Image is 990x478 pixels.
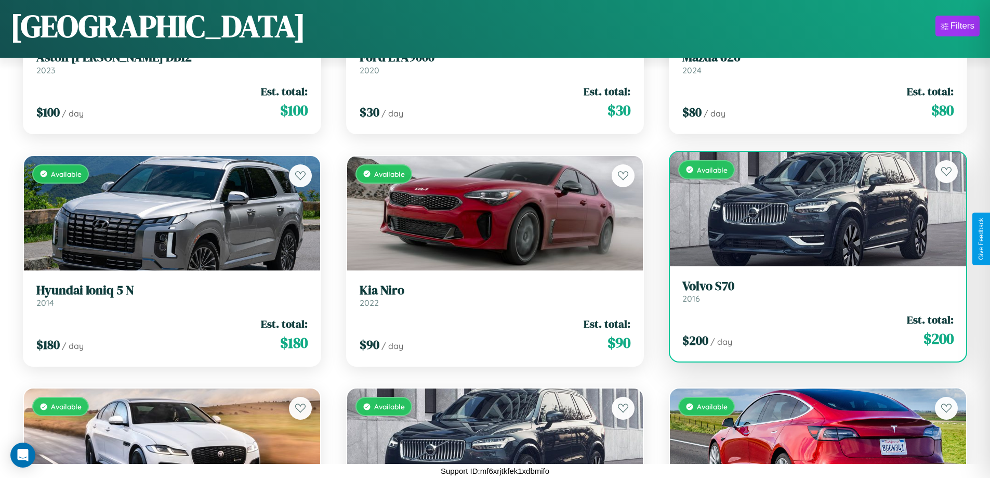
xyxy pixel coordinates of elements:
[697,402,728,411] span: Available
[360,283,631,298] h3: Kia Niro
[261,84,308,99] span: Est. total:
[360,336,379,353] span: $ 90
[682,332,708,349] span: $ 200
[36,283,308,308] a: Hyundai Ioniq 5 N2014
[51,402,82,411] span: Available
[360,298,379,308] span: 2022
[36,50,308,75] a: Aston [PERSON_NAME] DB122023
[360,50,631,65] h3: Ford LTA9000
[710,337,732,347] span: / day
[931,100,954,121] span: $ 80
[682,279,954,294] h3: Volvo S70
[360,283,631,308] a: Kia Niro2022
[682,293,700,304] span: 2016
[62,108,84,119] span: / day
[36,65,55,75] span: 2023
[36,298,54,308] span: 2014
[36,336,60,353] span: $ 180
[584,84,630,99] span: Est. total:
[978,218,985,260] div: Give Feedback
[62,341,84,351] span: / day
[36,283,308,298] h3: Hyundai Ioniq 5 N
[923,328,954,349] span: $ 200
[10,5,306,47] h1: [GEOGRAPHIC_DATA]
[682,50,954,65] h3: Mazda 626
[10,443,35,468] div: Open Intercom Messenger
[697,165,728,174] span: Available
[441,464,549,478] p: Support ID: mf6xrjtkfek1xdbmifo
[261,316,308,331] span: Est. total:
[360,50,631,75] a: Ford LTA90002020
[584,316,630,331] span: Est. total:
[280,100,308,121] span: $ 100
[704,108,725,119] span: / day
[36,104,60,121] span: $ 100
[682,279,954,304] a: Volvo S702016
[682,104,702,121] span: $ 80
[360,65,379,75] span: 2020
[907,84,954,99] span: Est. total:
[381,341,403,351] span: / day
[682,65,702,75] span: 2024
[51,170,82,178] span: Available
[907,312,954,327] span: Est. total:
[36,50,308,65] h3: Aston [PERSON_NAME] DB12
[381,108,403,119] span: / day
[374,170,405,178] span: Available
[682,50,954,75] a: Mazda 6262024
[608,100,630,121] span: $ 30
[374,402,405,411] span: Available
[280,332,308,353] span: $ 180
[360,104,379,121] span: $ 30
[951,21,974,31] div: Filters
[608,332,630,353] span: $ 90
[935,16,980,36] button: Filters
